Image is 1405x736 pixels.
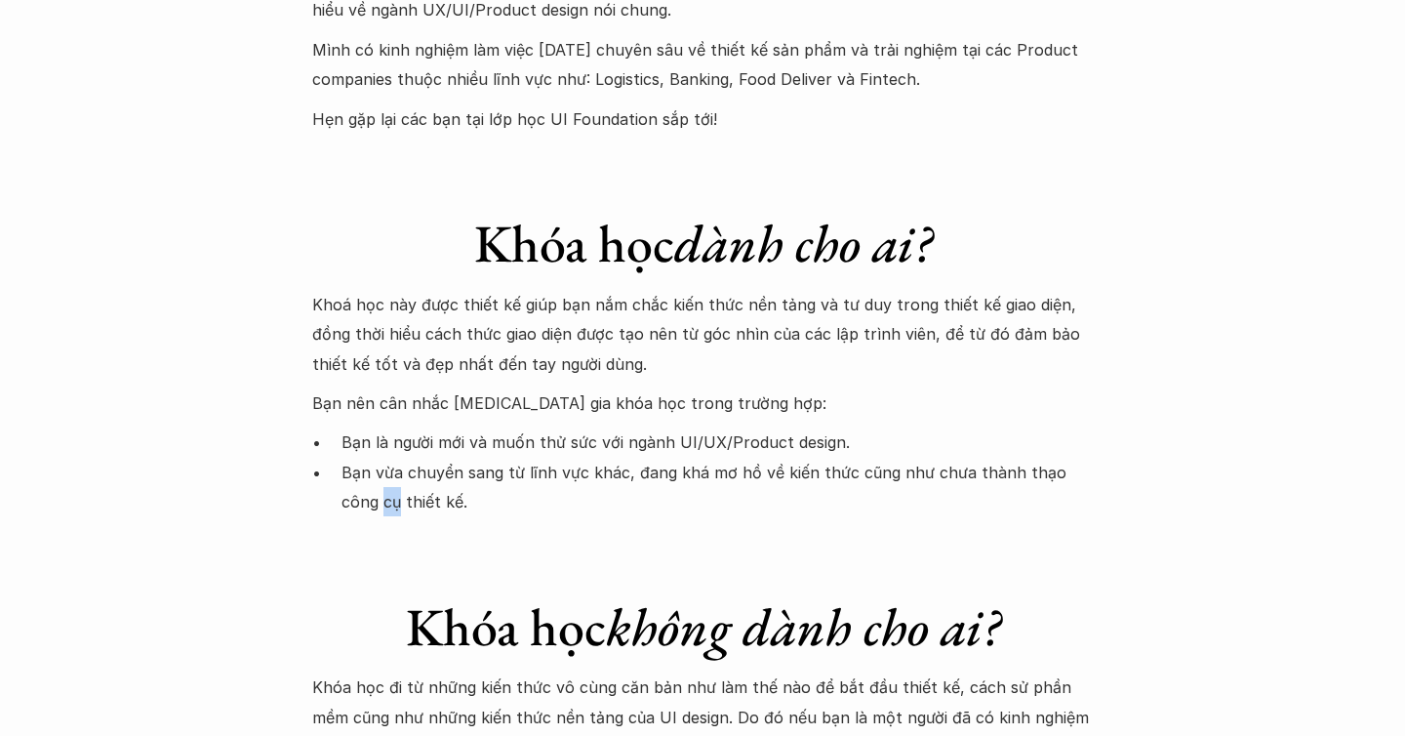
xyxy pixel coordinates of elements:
h1: Khóa học [312,212,1093,275]
p: Bạn là người mới và muốn thử sức với ngành UI/UX/Product design. [341,428,1093,457]
em: không dành cho ai? [606,593,1000,661]
h1: Khóa học [312,595,1093,659]
p: Bạn vừa chuyển sang từ lĩnh vực khác, đang khá mơ hồ về kiến thức cũng như chưa thành thạo công c... [341,458,1093,517]
em: dành cho ai? [674,209,932,277]
p: Mình có kinh nghiệm làm việc [DATE] chuyên sâu về thiết kế sản phẩm và trải nghiệm tại các Produc... [312,35,1093,95]
p: Bạn nên cân nhắc [MEDICAL_DATA] gia khóa học trong trường hợp: [312,388,1093,418]
p: Hẹn gặp lại các bạn tại lớp học UI Foundation sắp tới! [312,104,1093,134]
p: Khoá học này được thiết kế giúp bạn nắm chắc kiến thức nền tảng và tư duy trong thiết kế giao diệ... [312,290,1093,379]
